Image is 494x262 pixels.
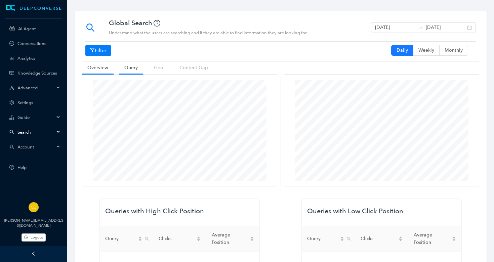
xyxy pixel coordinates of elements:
[17,130,54,135] span: Search
[397,47,408,53] span: Daily
[105,235,137,243] span: Query
[24,235,28,239] span: logout
[119,61,143,74] a: Query
[9,165,14,170] span: question-circle
[418,25,423,30] span: to
[17,144,54,149] span: Account
[31,234,43,240] span: Logout
[174,61,213,74] a: Content Gap
[17,41,60,46] a: Conversations
[414,231,451,246] span: Average Position
[9,144,14,149] span: user
[9,130,14,134] span: search
[18,26,60,31] a: AI Agent
[17,165,60,170] span: Help
[345,234,352,244] span: search
[426,24,466,31] input: End date
[212,231,249,246] span: Average Position
[307,204,456,215] h5: Queries with Low Click Position
[143,234,150,244] span: search
[9,85,14,90] span: deployment-unit
[355,226,409,252] th: Clicks
[347,237,351,241] span: search
[145,237,149,241] span: search
[302,226,355,252] th: Query
[29,202,39,212] img: 9bd6fc8dc59eafe68b94aecc33e6c356
[17,115,54,120] span: Guide
[17,100,60,105] a: Settings
[105,204,254,215] h5: Queries with High Click Position
[445,47,463,53] span: Monthly
[85,45,111,56] button: Filter
[159,235,196,243] span: Clicks
[17,85,54,90] span: Advanced
[149,61,169,74] a: Geo
[82,61,114,74] a: Overview
[307,235,339,243] span: Query
[153,226,207,252] th: Clicks
[17,71,60,76] a: Knowledge Sources
[418,25,423,30] span: swap-right
[109,30,307,36] div: Understand what the users are searching and if they are able to find information they are looking...
[418,47,434,53] span: Weekly
[17,56,60,61] a: Analytics
[100,226,153,252] th: Query
[375,24,415,31] input: Start date
[154,20,160,27] span: question-circle
[109,19,307,27] h5: Global Search
[1,5,66,11] a: LogoDEEPCONVERSE
[206,226,260,252] th: Average Position
[22,233,46,242] button: Logout
[408,226,462,252] th: Average Position
[361,235,398,243] span: Clicks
